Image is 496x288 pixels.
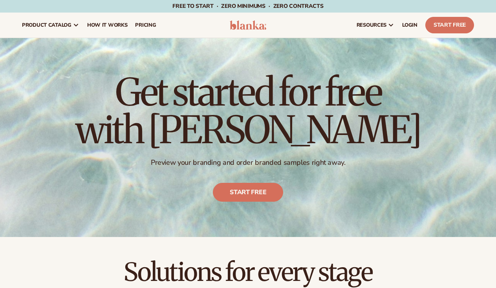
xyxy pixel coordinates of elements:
a: product catalog [18,13,83,38]
span: resources [357,22,386,28]
h2: Solutions for every stage [22,259,474,285]
span: Free to start · ZERO minimums · ZERO contracts [172,2,323,10]
a: Start Free [425,17,474,33]
a: How It Works [83,13,132,38]
a: Start free [213,183,283,202]
span: How It Works [87,22,128,28]
span: LOGIN [402,22,417,28]
a: LOGIN [398,13,421,38]
span: product catalog [22,22,71,28]
a: pricing [131,13,160,38]
img: logo [230,20,267,30]
p: Preview your branding and order branded samples right away. [75,158,421,167]
a: resources [353,13,398,38]
span: pricing [135,22,156,28]
h1: Get started for free with [PERSON_NAME] [75,73,421,149]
